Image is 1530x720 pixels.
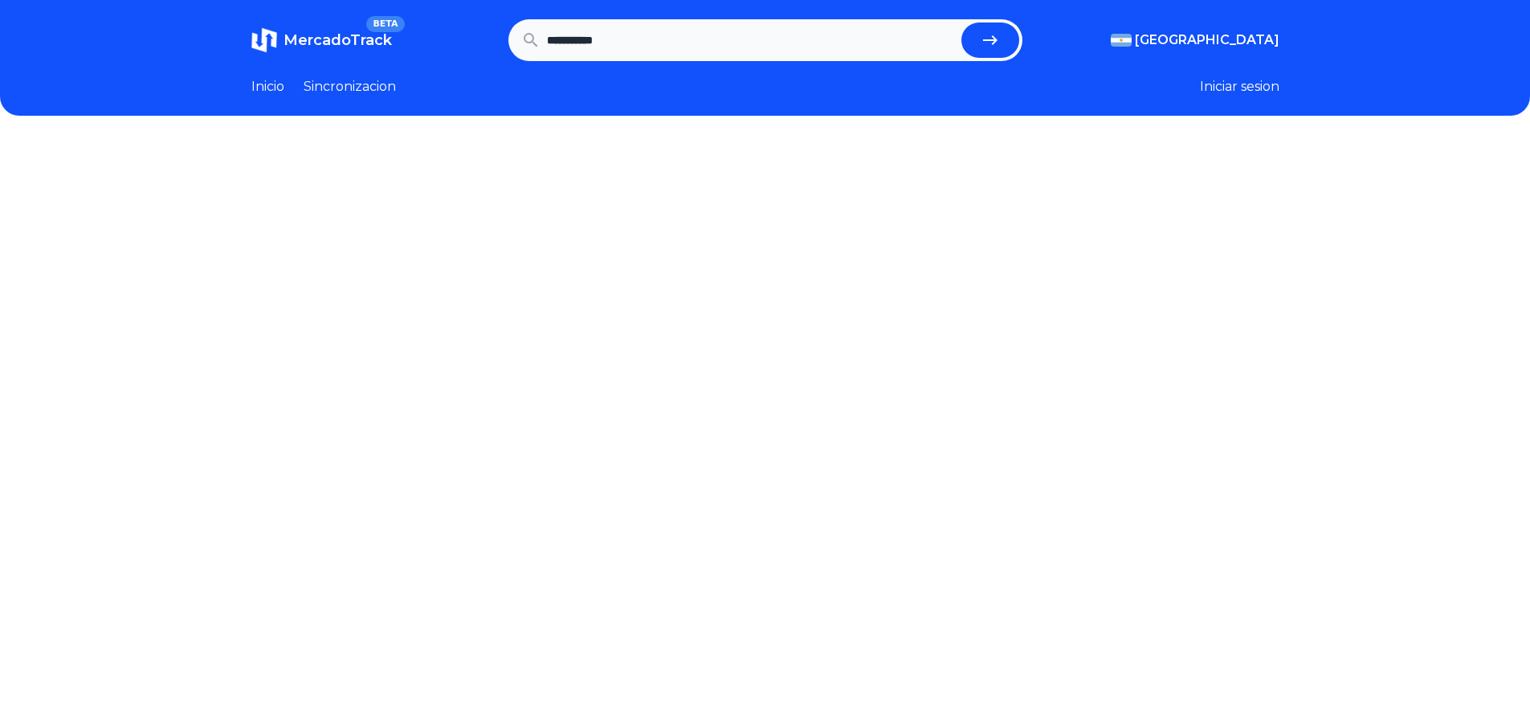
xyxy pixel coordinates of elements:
button: [GEOGRAPHIC_DATA] [1111,31,1279,50]
span: BETA [366,16,404,32]
img: MercadoTrack [251,27,277,53]
button: Iniciar sesion [1200,77,1279,96]
a: MercadoTrackBETA [251,27,392,53]
span: MercadoTrack [284,31,392,49]
a: Sincronizacion [304,77,396,96]
img: Argentina [1111,34,1132,47]
span: [GEOGRAPHIC_DATA] [1135,31,1279,50]
a: Inicio [251,77,284,96]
